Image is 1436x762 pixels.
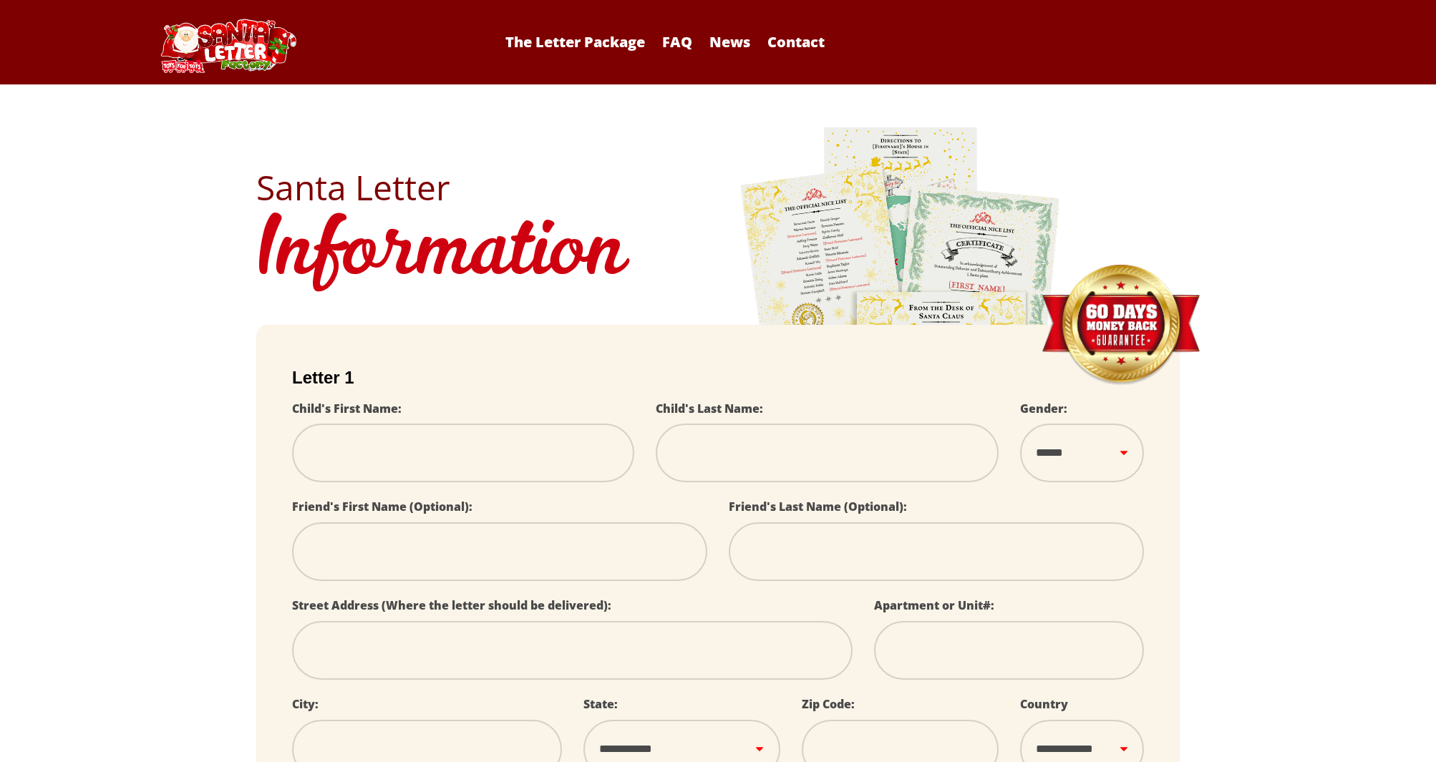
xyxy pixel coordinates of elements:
[802,696,855,712] label: Zip Code:
[292,401,402,416] label: Child's First Name:
[1040,264,1201,386] img: Money Back Guarantee
[256,205,1180,303] h1: Information
[655,32,699,52] a: FAQ
[729,499,907,514] label: Friend's Last Name (Optional):
[498,32,652,52] a: The Letter Package
[292,499,472,514] label: Friend's First Name (Optional):
[292,696,319,712] label: City:
[702,32,757,52] a: News
[292,368,1144,388] h2: Letter 1
[1020,696,1068,712] label: Country
[583,696,618,712] label: State:
[256,170,1180,205] h2: Santa Letter
[1020,401,1067,416] label: Gender:
[656,401,763,416] label: Child's Last Name:
[874,597,994,613] label: Apartment or Unit#:
[156,19,299,73] img: Santa Letter Logo
[292,597,611,613] label: Street Address (Where the letter should be delivered):
[760,32,832,52] a: Contact
[739,125,1062,525] img: letters.png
